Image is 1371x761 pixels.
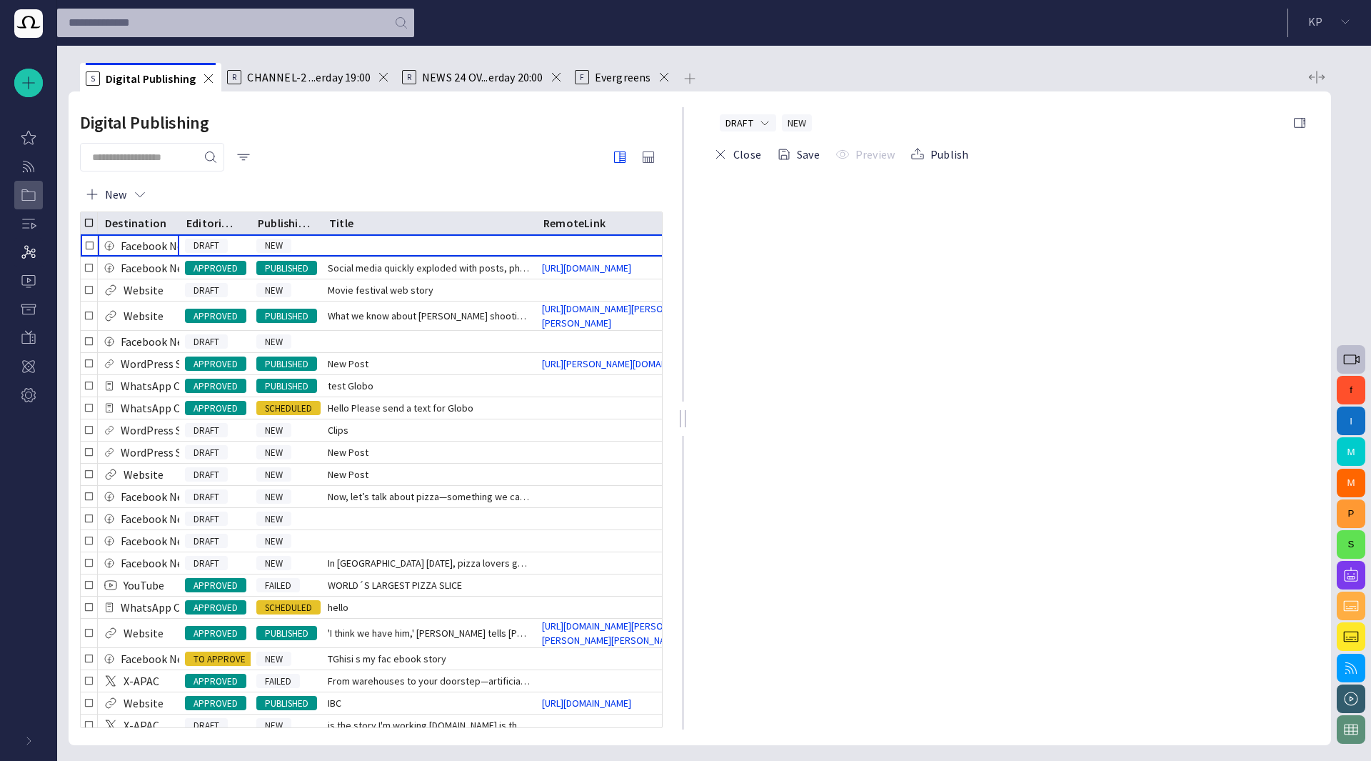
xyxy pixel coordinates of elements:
p: Facebook News [121,510,196,527]
p: Facebook News [121,554,196,572]
a: [URL][DOMAIN_NAME][PERSON_NAME][PERSON_NAME] [536,302,735,330]
p: WhatsApp Channel [121,399,214,417]
span: Story-centric preview [20,358,37,375]
span: APPROVED [185,675,246,689]
span: TO APPROVE [185,652,254,667]
div: Story-centric preview [14,352,43,381]
span: DRAFT [185,512,228,527]
p: R [227,70,241,84]
span: PUBLISHED [256,627,317,641]
a: [URL][DOMAIN_NAME] [536,261,637,275]
span: DRAFT [185,557,228,571]
p: WhatsApp Channel [121,377,214,394]
a: [URL][DOMAIN_NAME] [536,696,637,710]
p: F [575,70,589,84]
div: RemoteLink [543,216,606,230]
span: NEW [256,446,291,460]
p: Story Folders [20,186,37,201]
button: Save [772,141,825,167]
span: Now, let’s talk about pizza—something we can all get behind! [328,489,531,504]
p: My Octopus [20,129,37,144]
span: Incoming Feeds [20,158,37,175]
div: Destination [105,216,166,230]
a: [URL][PERSON_NAME][DOMAIN_NAME] [536,357,706,371]
span: PUBLISHED [256,262,317,276]
span: Digital Publishing [20,244,37,261]
p: Website [124,282,164,299]
button: S [1337,530,1365,559]
button: Publish [905,141,973,167]
span: In Golchester today, pizza lovers gathered to witness what m [328,556,531,570]
span: What we know about Charlie Kirk shooting suspect Tyler Robinson [328,309,531,323]
span: Archive & Trash [20,301,37,318]
span: APPROVED [185,357,246,372]
span: APPROVED [185,309,246,324]
span: PUBLISHED [256,697,317,711]
div: Title [329,216,353,230]
p: Website [124,307,164,324]
span: NEW [256,468,291,482]
span: New Post [328,357,368,371]
span: APPROVED [185,601,246,615]
p: Facebook News [121,333,196,350]
div: Media [14,267,43,295]
span: hello [328,600,348,615]
button: New [80,181,152,207]
span: SCHEDULED [256,601,321,615]
p: WordPress Sandbox [121,355,217,372]
div: RCHANNEL-2 ...erday 19:00 [221,63,396,91]
span: NEW [256,284,291,298]
span: Story Folders [20,186,37,204]
p: Incoming Feeds [20,158,37,172]
span: DRAFT [185,446,228,460]
span: APPROVED [185,402,246,416]
p: K P [1308,13,1322,30]
span: Media [20,272,37,289]
span: PUBLISHED [256,379,317,394]
span: NEW [788,116,807,130]
p: YouTube [124,577,164,594]
span: My Octopus [20,129,37,146]
span: NEW [256,335,291,349]
p: Website [124,466,164,483]
span: DRAFT [185,534,228,549]
span: Hello Please send a text for Globo [328,401,473,415]
span: DRAFT [185,335,228,349]
button: f [1337,376,1365,404]
span: Clips [328,423,348,437]
span: New Post [328,467,368,482]
p: Facebook News [121,650,196,667]
img: Octopus News Room [14,9,43,38]
div: Framedrop AI [14,324,43,352]
span: New Post [328,445,368,459]
p: Website [124,625,164,642]
ul: main menu [14,124,43,409]
p: S [86,71,100,86]
span: 'I think we have him,' Trump tells Fox News, after manhunt for Kirk suspect [328,626,531,640]
a: [URL][DOMAIN_NAME][PERSON_NAME][PERSON_NAME][PERSON_NAME] [536,619,735,647]
p: Digital Publishing [20,244,37,258]
button: DRAFT [720,114,776,131]
p: Story-centric preview [20,358,37,372]
span: APPROVED [185,262,246,276]
span: DRAFT [185,239,228,253]
div: RNEWS 24 OV...erday 20:00 [396,63,569,91]
p: WhatsApp Channel [121,599,214,616]
p: Archive & Trash [20,301,37,315]
p: R [402,70,416,84]
button: M [1337,469,1365,497]
span: CHANNEL-2 ...erday 19:00 [247,70,371,84]
span: NEW [256,239,291,253]
p: Admin [20,387,37,401]
span: IBC [328,696,341,710]
p: X-APAC [124,672,159,690]
span: PUBLISHED [256,309,317,324]
span: Digital Publishing [106,71,196,86]
span: NEW [256,652,291,667]
span: NEW [256,557,291,571]
p: Rundowns [20,215,37,229]
p: Website [124,695,164,712]
p: Facebook News [121,237,196,254]
button: I [1337,407,1365,435]
button: Close [708,141,766,167]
